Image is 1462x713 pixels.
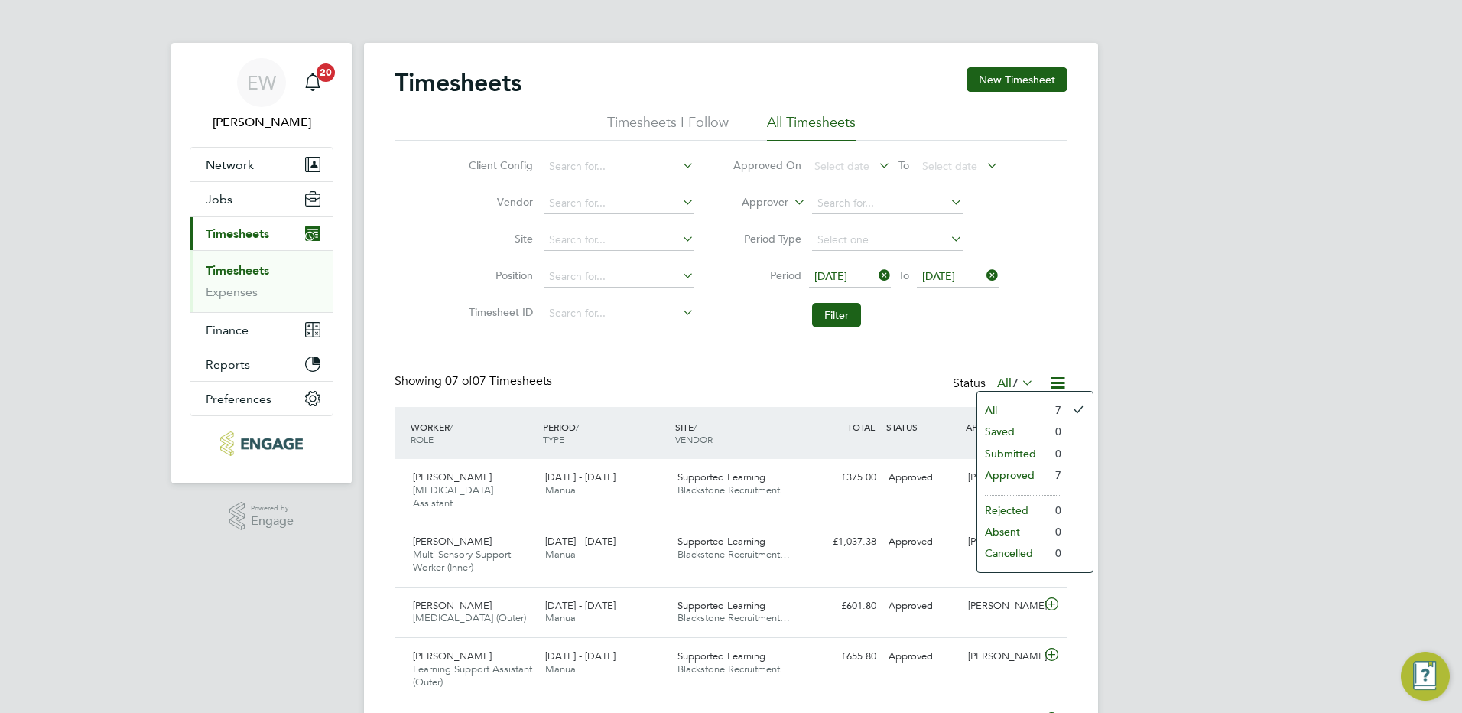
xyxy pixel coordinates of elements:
[395,67,521,98] h2: Timesheets
[190,431,333,456] a: Go to home page
[413,663,532,689] span: Learning Support Assistant (Outer)
[445,373,552,389] span: 07 Timesheets
[812,303,861,327] button: Filter
[413,483,493,510] span: [MEDICAL_DATA] Assistant
[814,269,847,283] span: [DATE]
[733,158,801,172] label: Approved On
[1048,521,1061,542] li: 0
[677,650,765,663] span: Supported Learning
[677,470,765,483] span: Supported Learning
[171,43,352,483] nav: Main navigation
[206,285,258,299] a: Expenses
[967,67,1067,92] button: New Timesheet
[251,515,294,528] span: Engage
[407,413,539,453] div: WORKER
[464,269,533,282] label: Position
[190,217,333,250] button: Timesheets
[545,599,616,612] span: [DATE] - [DATE]
[247,73,276,93] span: EW
[1048,421,1061,442] li: 0
[206,392,271,406] span: Preferences
[671,413,804,453] div: SITE
[767,113,856,141] li: All Timesheets
[677,599,765,612] span: Supported Learning
[677,483,790,496] span: Blackstone Recruitment…
[803,594,882,619] div: £601.80
[977,421,1048,442] li: Saved
[576,421,579,433] span: /
[206,263,269,278] a: Timesheets
[190,58,333,132] a: EW[PERSON_NAME]
[545,663,578,676] span: Manual
[545,470,616,483] span: [DATE] - [DATE]
[882,644,962,669] div: Approved
[977,443,1048,464] li: Submitted
[545,535,616,548] span: [DATE] - [DATE]
[977,521,1048,542] li: Absent
[229,502,294,531] a: Powered byEngage
[803,465,882,490] div: £375.00
[413,611,526,624] span: [MEDICAL_DATA] (Outer)
[803,529,882,555] div: £1,037.38
[190,347,333,381] button: Reports
[882,413,962,441] div: STATUS
[190,182,333,216] button: Jobs
[544,156,694,177] input: Search for...
[413,548,511,574] span: Multi-Sensory Support Worker (Inner)
[962,465,1041,490] div: [PERSON_NAME]
[543,433,564,445] span: TYPE
[962,413,1041,441] div: APPROVER
[544,230,694,251] input: Search for...
[894,265,914,285] span: To
[812,230,963,251] input: Select one
[190,113,333,132] span: Ella Wratten
[803,644,882,669] div: £655.80
[544,303,694,324] input: Search for...
[190,382,333,415] button: Preferences
[977,500,1048,521] li: Rejected
[677,663,790,676] span: Blackstone Recruitment…
[1401,652,1450,701] button: Engage Resource Center
[413,650,492,663] span: [PERSON_NAME]
[1048,443,1061,464] li: 0
[450,421,453,433] span: /
[545,483,578,496] span: Manual
[962,594,1041,619] div: [PERSON_NAME]
[977,464,1048,486] li: Approved
[922,159,977,173] span: Select date
[413,535,492,548] span: [PERSON_NAME]
[953,373,1037,395] div: Status
[733,232,801,246] label: Period Type
[720,195,788,210] label: Approver
[251,502,294,515] span: Powered by
[190,250,333,312] div: Timesheets
[1048,464,1061,486] li: 7
[464,195,533,209] label: Vendor
[539,413,671,453] div: PERIOD
[445,373,473,389] span: 07 of
[694,421,697,433] span: /
[464,158,533,172] label: Client Config
[206,226,269,241] span: Timesheets
[607,113,729,141] li: Timesheets I Follow
[894,155,914,175] span: To
[464,232,533,246] label: Site
[1048,399,1061,421] li: 7
[962,529,1041,555] div: [PERSON_NAME]
[413,470,492,483] span: [PERSON_NAME]
[411,433,434,445] span: ROLE
[1048,500,1061,521] li: 0
[733,269,801,282] label: Period
[413,599,492,612] span: [PERSON_NAME]
[812,193,963,214] input: Search for...
[922,269,955,283] span: [DATE]
[677,548,790,561] span: Blackstone Recruitment…
[677,535,765,548] span: Supported Learning
[395,373,555,389] div: Showing
[1048,542,1061,564] li: 0
[544,193,694,214] input: Search for...
[544,266,694,288] input: Search for...
[977,399,1048,421] li: All
[997,376,1034,391] label: All
[677,611,790,624] span: Blackstone Recruitment…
